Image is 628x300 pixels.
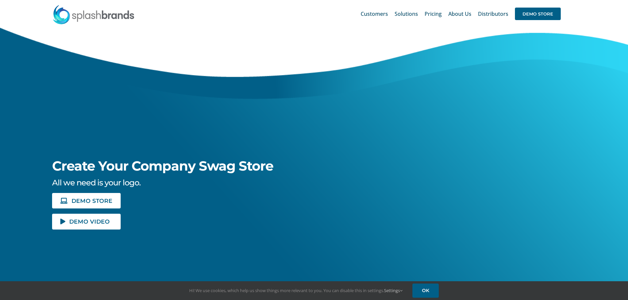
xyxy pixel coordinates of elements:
[361,11,388,16] span: Customers
[515,8,561,20] span: DEMO STORE
[425,3,442,24] a: Pricing
[384,287,403,293] a: Settings
[412,284,439,298] a: OK
[515,3,561,24] a: DEMO STORE
[189,287,403,293] span: Hi! We use cookies, which help us show things more relevant to you. You can disable this in setti...
[478,11,508,16] span: Distributors
[395,11,418,16] span: Solutions
[52,158,273,174] span: Create Your Company Swag Store
[52,5,135,24] img: SplashBrands.com Logo
[52,193,121,208] a: DEMO STORE
[69,219,110,224] span: DEMO VIDEO
[361,3,561,24] nav: Main Menu
[72,198,112,204] span: DEMO STORE
[448,11,471,16] span: About Us
[52,178,140,187] span: All we need is your logo.
[361,3,388,24] a: Customers
[425,11,442,16] span: Pricing
[478,3,508,24] a: Distributors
